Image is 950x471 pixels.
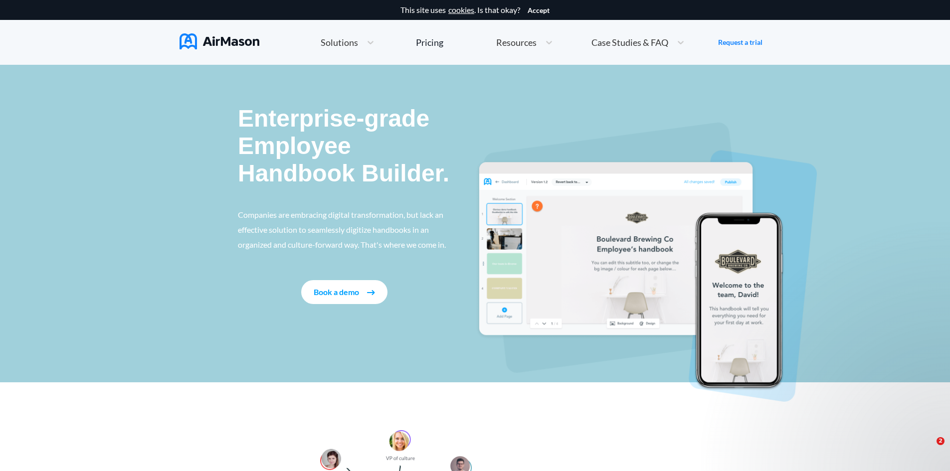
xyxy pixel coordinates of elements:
[301,280,387,304] button: Book a demo
[496,38,537,47] span: Resources
[475,122,817,402] img: handbook intro
[238,207,451,252] p: Companies are embracing digital transformation, but lack an effective solution to seamlessly digi...
[416,38,443,47] div: Pricing
[180,33,259,49] img: AirMason Logo
[591,38,668,47] span: Case Studies & FAQ
[416,33,443,51] a: Pricing
[321,38,358,47] span: Solutions
[937,437,945,445] span: 2
[238,105,451,187] p: Enterprise-grade Employee Handbook Builder.
[718,37,762,47] a: Request a trial
[448,5,474,14] a: cookies
[916,437,940,461] iframe: Intercom live chat
[528,6,550,14] button: Accept cookies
